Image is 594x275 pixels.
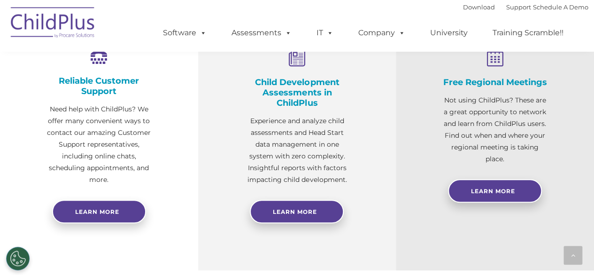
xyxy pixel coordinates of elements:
[506,3,531,11] a: Support
[533,3,588,11] a: Schedule A Demo
[349,24,415,42] a: Company
[463,3,588,11] font: |
[75,208,119,215] span: Learn more
[222,24,301,42] a: Assessments
[47,103,151,186] p: Need help with ChildPlus? We offer many convenient ways to contact our amazing Customer Support r...
[443,77,547,87] h4: Free Regional Meetings
[154,24,216,42] a: Software
[307,24,343,42] a: IT
[245,77,349,108] h4: Child Development Assessments in ChildPlus
[131,101,170,108] span: Phone number
[273,208,317,215] span: Learn More
[52,200,146,223] a: Learn more
[6,247,30,270] button: Cookies Settings
[6,0,100,47] img: ChildPlus by Procare Solutions
[245,115,349,186] p: Experience and analyze child assessments and Head Start data management in one system with zero c...
[463,3,495,11] a: Download
[471,188,515,195] span: Learn More
[483,24,573,42] a: Training Scramble!!
[131,62,159,69] span: Last name
[443,94,547,165] p: Not using ChildPlus? These are a great opportunity to network and learn from ChildPlus users. Fin...
[421,24,477,42] a: University
[47,76,151,96] h4: Reliable Customer Support
[250,200,344,223] a: Learn More
[448,179,542,203] a: Learn More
